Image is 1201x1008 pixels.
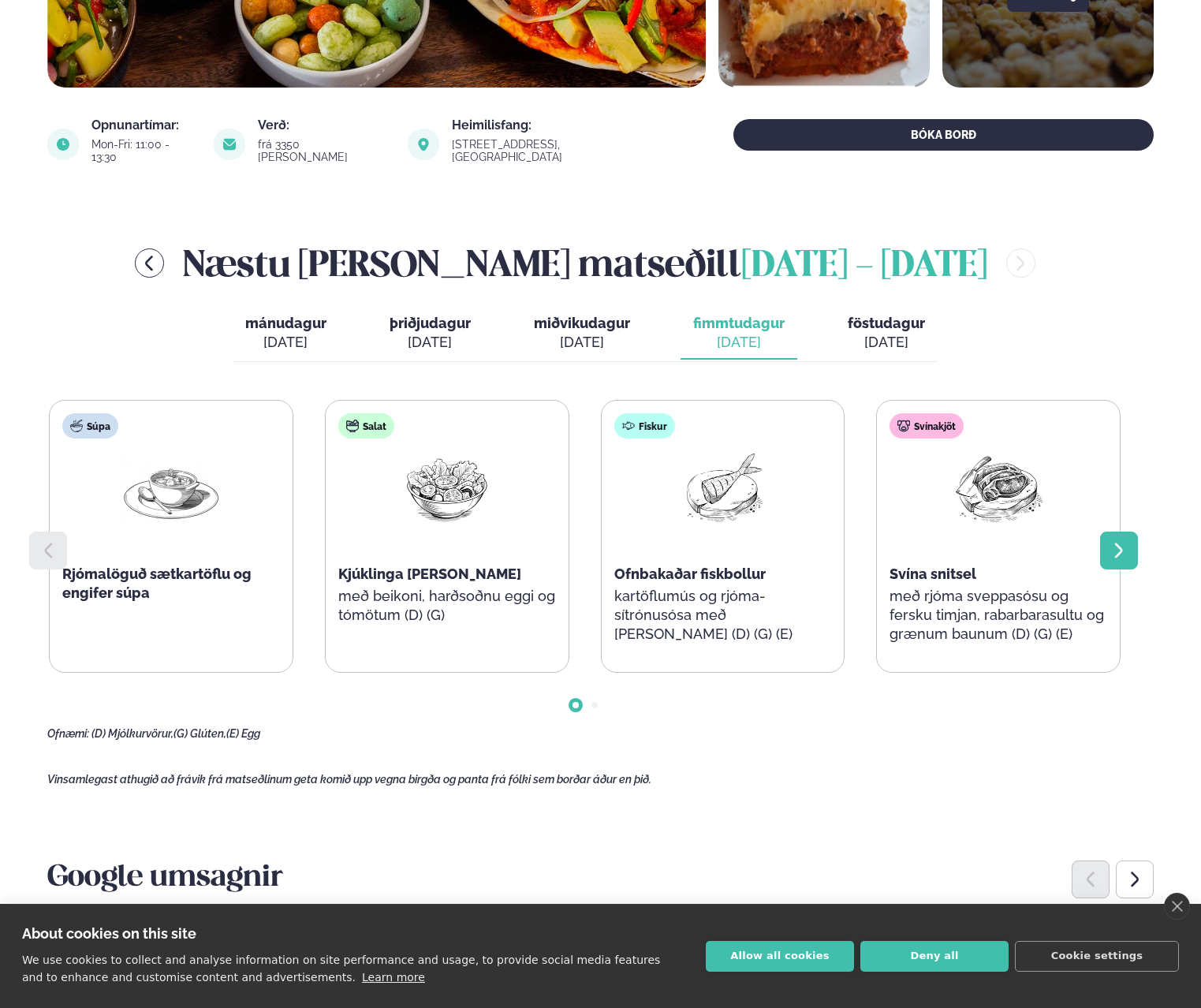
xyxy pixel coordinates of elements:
[706,941,854,972] button: Allow all cookies
[258,119,389,132] div: Verð:
[848,333,925,352] div: [DATE]
[338,566,521,582] span: Kjúklinga [PERSON_NAME]
[390,333,471,352] div: [DATE]
[70,420,83,432] img: soup.svg
[890,413,964,439] div: Svínakjöt
[258,138,389,163] div: frá 3350 [PERSON_NAME]
[338,587,556,625] p: með beikoni, harðsoðnu eggi og tómötum (D) (G)
[614,413,675,439] div: Fiskur
[672,451,773,525] img: Fish.png
[452,147,667,166] a: link
[47,727,89,740] span: Ofnæmi:
[233,308,339,360] button: mánudagur [DATE]
[835,308,938,360] button: föstudagur [DATE]
[362,971,425,984] a: Learn more
[733,119,1154,151] button: BÓKA BORÐ
[62,413,118,439] div: Súpa
[245,315,326,331] span: mánudagur
[534,333,630,352] div: [DATE]
[397,451,498,525] img: Salad.png
[573,702,579,708] span: Go to slide 1
[226,727,260,740] span: (E) Egg
[622,420,635,432] img: fish.svg
[521,308,643,360] button: miðvikudagur [DATE]
[860,941,1009,972] button: Deny all
[91,727,173,740] span: (D) Mjólkurvörur,
[214,129,245,160] img: image alt
[408,129,439,160] img: image alt
[890,566,976,582] span: Svína snitsel
[948,451,1049,525] img: Pork-Meat.png
[1015,941,1179,972] button: Cookie settings
[47,773,651,786] span: Vinsamlegast athugið að frávik frá matseðlinum geta komið upp vegna birgða og panta frá fólki sem...
[848,315,925,331] span: föstudagur
[1164,893,1190,920] a: close
[452,138,667,163] div: [STREET_ADDRESS], [GEOGRAPHIC_DATA]
[614,587,832,644] p: kartöflumús og rjóma-sítrónusósa með [PERSON_NAME] (D) (G) (E)
[1072,861,1110,898] div: Previous slide
[346,420,359,432] img: salad.svg
[91,119,195,132] div: Opnunartímar:
[1116,861,1154,898] div: Next slide
[591,702,598,708] span: Go to slide 2
[173,727,226,740] span: (G) Glúten,
[741,249,987,284] span: [DATE] - [DATE]
[614,566,766,582] span: Ofnbakaðar fiskbollur
[534,315,630,331] span: miðvikudagur
[693,333,785,352] div: [DATE]
[91,138,195,163] div: Mon-Fri: 11:00 - 13:30
[183,237,987,289] h2: Næstu [PERSON_NAME] matseðill
[245,333,326,352] div: [DATE]
[693,315,785,331] span: fimmtudagur
[890,587,1107,644] p: með rjóma sveppasósu og fersku timjan, rabarbarasultu og grænum baunum (D) (G) (E)
[22,925,196,942] strong: About cookies on this site
[1006,248,1035,278] button: menu-btn-right
[135,248,164,278] button: menu-btn-left
[377,308,483,360] button: þriðjudagur [DATE]
[338,413,394,439] div: Salat
[390,315,471,331] span: þriðjudagur
[62,566,252,601] span: Rjómalöguð sætkartöflu og engifer súpa
[121,451,222,525] img: Soup.png
[681,308,797,360] button: fimmtudagur [DATE]
[452,119,667,132] div: Heimilisfang:
[47,129,79,160] img: image alt
[897,420,910,432] img: pork.svg
[22,954,660,984] p: We use cookies to collect and analyse information on site performance and usage, to provide socia...
[47,860,1154,898] h3: Google umsagnir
